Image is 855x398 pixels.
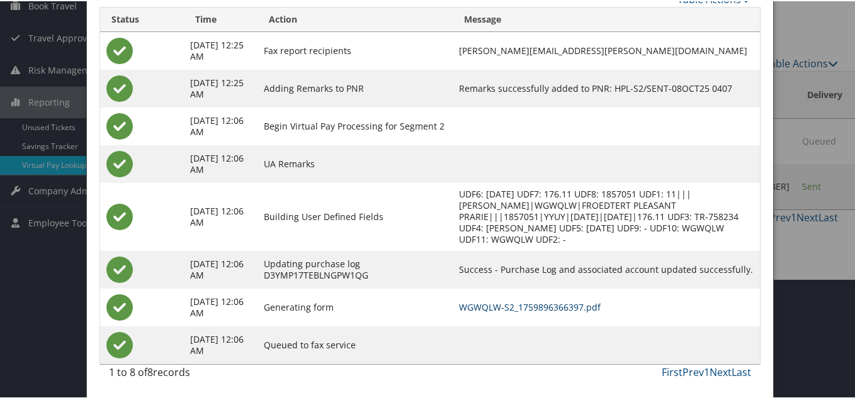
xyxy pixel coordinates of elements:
a: Last [732,364,751,378]
td: [DATE] 12:06 AM [184,287,258,325]
td: UDF6: [DATE] UDF7: 176.11 UDF8: 1857051 UDF1: 11|||[PERSON_NAME]|WGWQLW|FROEDTERT PLEASANT PRARIE... [453,182,761,250]
td: Begin Virtual Pay Processing for Segment 2 [258,106,453,144]
td: Building User Defined Fields [258,182,453,250]
td: [DATE] 12:06 AM [184,250,258,287]
a: WGWQLW-S2_1759896366397.pdf [459,300,601,312]
a: Next [710,364,732,378]
td: Generating form [258,287,453,325]
td: [DATE] 12:06 AM [184,106,258,144]
td: [DATE] 12:06 AM [184,325,258,363]
td: [DATE] 12:25 AM [184,31,258,69]
td: [DATE] 12:06 AM [184,144,258,182]
td: Success - Purchase Log and associated account updated successfully. [453,250,761,287]
th: Message: activate to sort column ascending [453,6,761,31]
td: Fax report recipients [258,31,453,69]
a: 1 [704,364,710,378]
td: Adding Remarks to PNR [258,69,453,106]
a: Prev [682,364,704,378]
td: [DATE] 12:06 AM [184,182,258,250]
div: 1 to 8 of records [109,363,256,385]
th: Time: activate to sort column ascending [184,6,258,31]
a: First [662,364,682,378]
td: Updating purchase log D3YMP17TEBLNGPW1QG [258,250,453,287]
td: Remarks successfully added to PNR: HPL-S2/SENT-08OCT25 0407 [453,69,761,106]
span: 8 [147,364,153,378]
th: Action: activate to sort column ascending [258,6,453,31]
td: UA Remarks [258,144,453,182]
td: Queued to fax service [258,325,453,363]
td: [PERSON_NAME][EMAIL_ADDRESS][PERSON_NAME][DOMAIN_NAME] [453,31,761,69]
th: Status: activate to sort column ascending [100,6,184,31]
td: [DATE] 12:25 AM [184,69,258,106]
